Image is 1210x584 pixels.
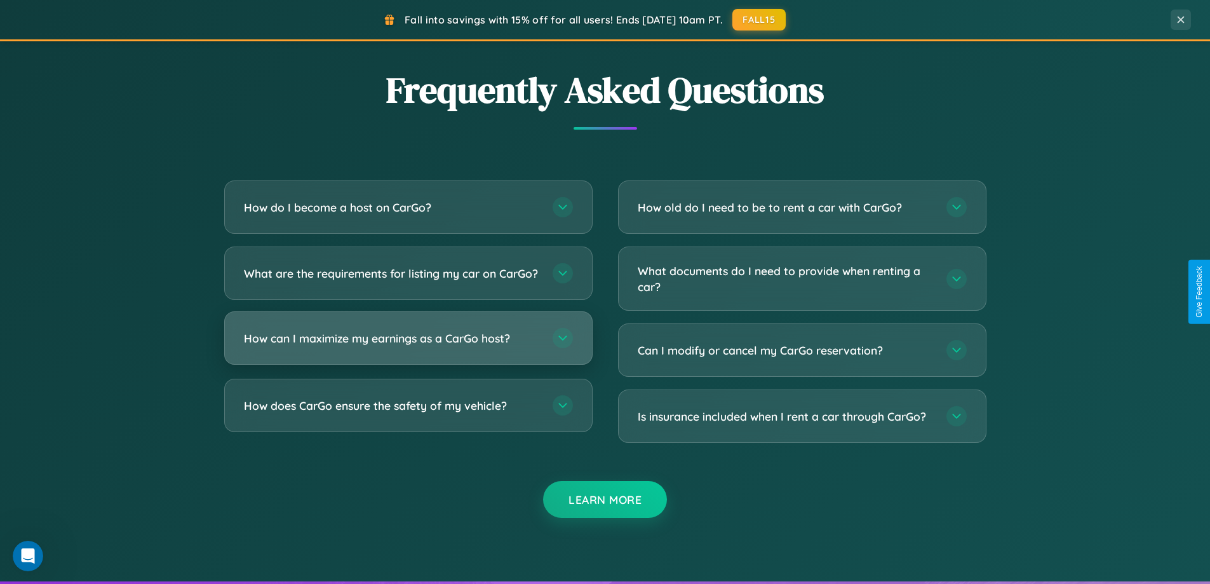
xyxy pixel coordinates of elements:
[13,541,43,571] iframe: Intercom live chat
[1195,266,1204,318] div: Give Feedback
[732,9,786,31] button: FALL15
[638,409,934,424] h3: Is insurance included when I rent a car through CarGo?
[638,343,934,358] h3: Can I modify or cancel my CarGo reservation?
[244,200,540,215] h3: How do I become a host on CarGo?
[244,266,540,282] h3: What are the requirements for listing my car on CarGo?
[244,398,540,414] h3: How does CarGo ensure the safety of my vehicle?
[638,200,934,215] h3: How old do I need to be to rent a car with CarGo?
[244,330,540,346] h3: How can I maximize my earnings as a CarGo host?
[638,263,934,294] h3: What documents do I need to provide when renting a car?
[224,65,986,114] h2: Frequently Asked Questions
[405,13,723,26] span: Fall into savings with 15% off for all users! Ends [DATE] 10am PT.
[543,481,667,518] button: Learn More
